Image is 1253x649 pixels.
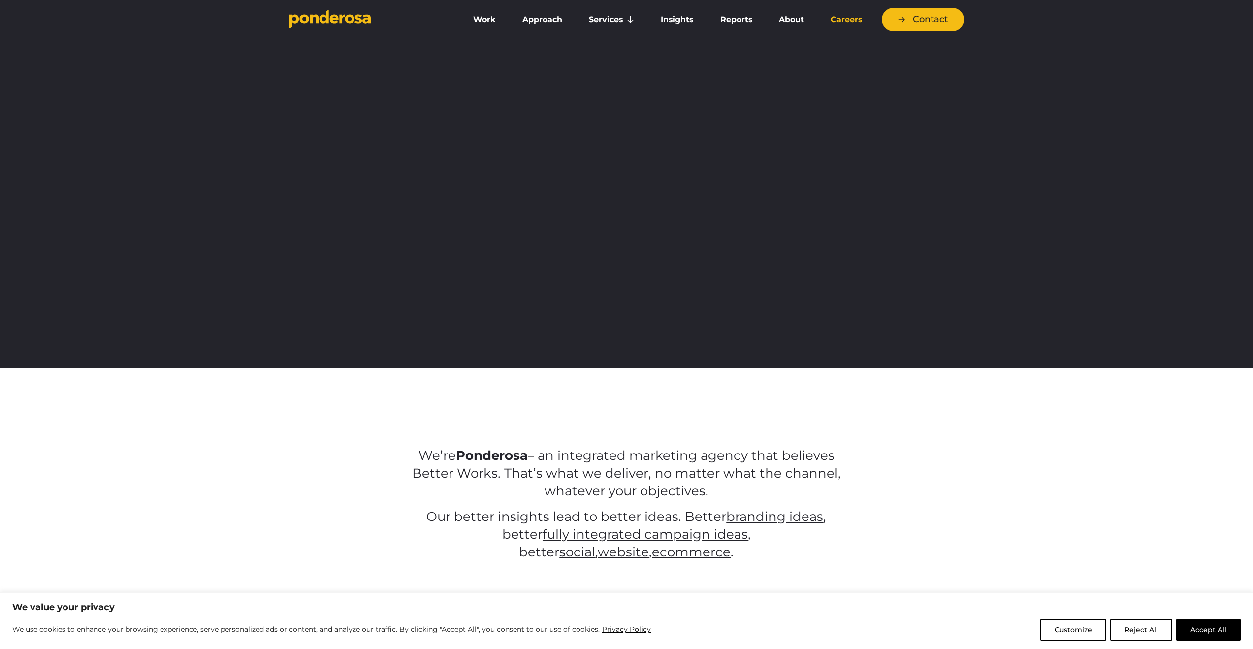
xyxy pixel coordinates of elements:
[649,9,705,30] a: Insights
[559,544,595,560] a: social
[819,9,873,30] a: Careers
[652,544,731,560] a: ecommerce
[709,9,764,30] a: Reports
[578,9,645,30] a: Services
[511,9,574,30] a: Approach
[882,8,964,31] a: Contact
[12,623,651,635] p: We use cookies to enhance your browsing experience, serve personalized ads or content, and analyz...
[768,9,815,30] a: About
[404,447,849,500] p: We’re – an integrated marketing agency that believes Better Works. That’s what we deliver, no mat...
[462,9,507,30] a: Work
[1040,619,1106,641] button: Customize
[1176,619,1241,641] button: Accept All
[289,10,447,30] a: Go to homepage
[598,544,649,560] a: website
[1110,619,1172,641] button: Reject All
[404,508,849,561] p: Our better insights lead to better ideas. Better , better , better , , .
[456,448,528,463] strong: Ponderosa
[602,623,651,635] a: Privacy Policy
[543,526,748,542] a: fully integrated campaign ideas
[12,601,1241,613] p: We value your privacy
[726,509,823,524] a: branding ideas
